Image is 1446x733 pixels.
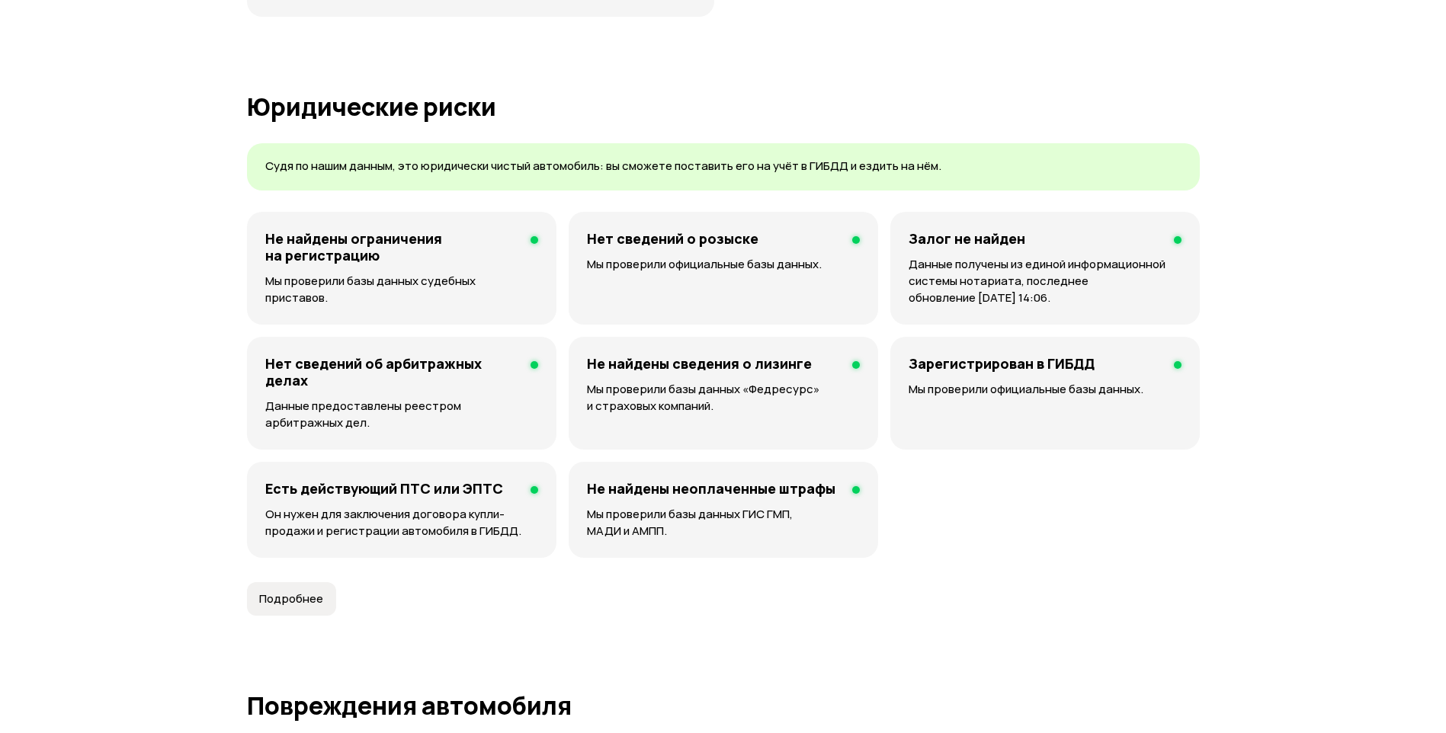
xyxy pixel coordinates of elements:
p: Мы проверили базы данных «Федресурс» и страховых компаний. [587,381,860,415]
h1: Повреждения автомобиля [247,692,1200,719]
p: Мы проверили официальные базы данных. [909,381,1181,398]
h4: Есть действующий ПТС или ЭПТС [265,480,503,497]
h4: Зарегистрирован в ГИБДД [909,355,1095,372]
h4: Не найдены неоплаченные штрафы [587,480,835,497]
h4: Не найдены ограничения на регистрацию [265,230,519,264]
h4: Нет сведений об арбитражных делах [265,355,519,389]
p: Мы проверили официальные базы данных. [587,256,860,273]
h4: Нет сведений о розыске [587,230,758,247]
p: Судя по нашим данным, это юридически чистый автомобиль: вы сможете поставить его на учёт в ГИБДД ... [265,158,1181,174]
p: Данные предоставлены реестром арбитражных дел. [265,398,539,431]
h4: Не найдены сведения о лизинге [587,355,812,372]
button: Подробнее [247,582,336,616]
span: Подробнее [259,591,323,607]
p: Мы проверили базы данных судебных приставов. [265,273,539,306]
p: Он нужен для заключения договора купли-продажи и регистрации автомобиля в ГИБДД. [265,506,539,539]
p: Данные получены из единой информационной системы нотариата, последнее обновление [DATE] 14:06. [909,256,1181,306]
h1: Юридические риски [247,93,1200,120]
h4: Залог не найден [909,230,1025,247]
p: Мы проверили базы данных ГИС ГМП, МАДИ и АМПП. [587,506,860,539]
